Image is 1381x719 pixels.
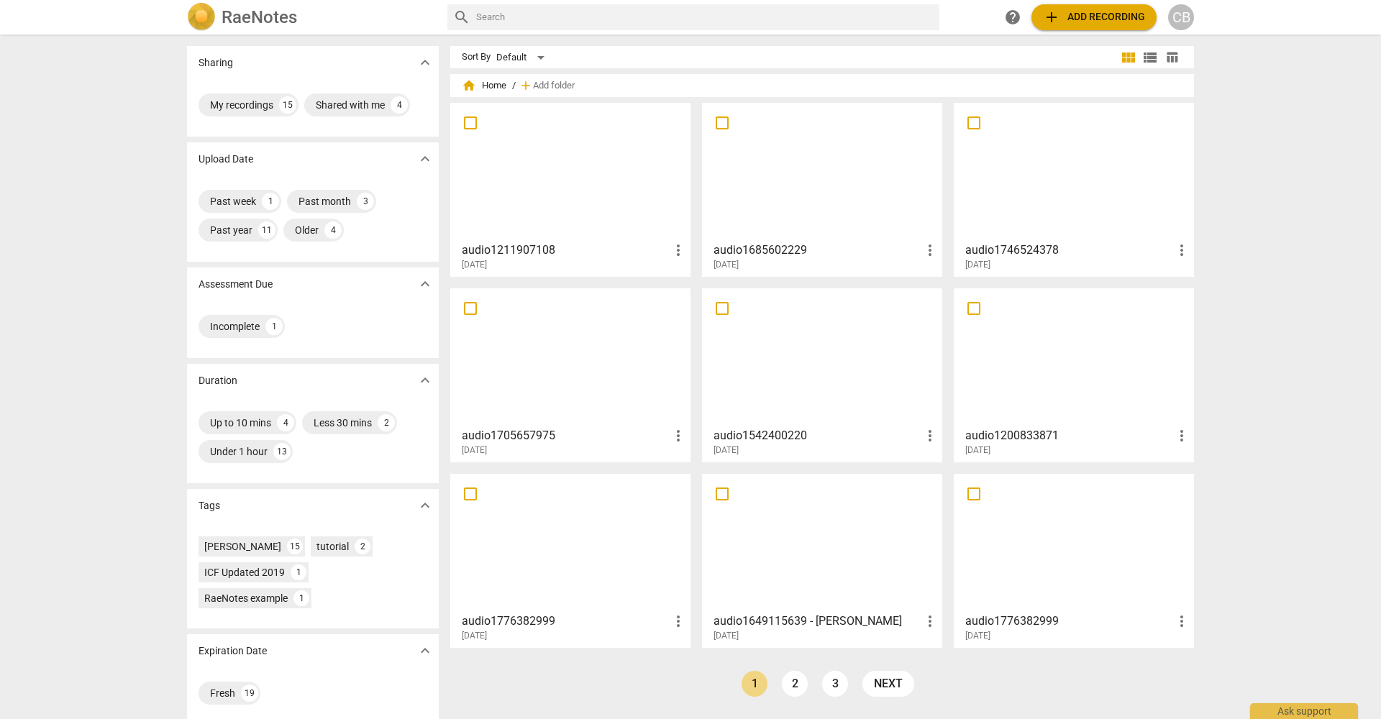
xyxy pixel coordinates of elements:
[416,54,434,71] span: expand_more
[462,242,670,259] h3: audio1211907108
[822,671,848,697] a: Page 3
[1139,47,1161,68] button: List view
[1118,47,1139,68] button: Tile view
[293,590,309,606] div: 1
[416,497,434,514] span: expand_more
[204,591,288,605] div: RaeNotes example
[462,427,670,444] h3: audio1705657975
[273,443,291,460] div: 13
[357,193,374,210] div: 3
[416,275,434,293] span: expand_more
[533,81,575,91] span: Add folder
[265,318,283,335] div: 1
[199,373,237,388] p: Duration
[210,444,268,459] div: Under 1 hour
[959,108,1189,270] a: audio1746524378[DATE]
[210,194,256,209] div: Past week
[210,98,273,112] div: My recordings
[1000,4,1026,30] a: Help
[199,498,220,513] p: Tags
[707,293,937,456] a: audio1542400220[DATE]
[965,242,1173,259] h3: audio1746524378
[670,613,687,630] span: more_vert
[1043,9,1060,26] span: add
[316,539,349,554] div: tutorial
[714,630,739,642] span: [DATE]
[355,539,370,554] div: 2
[462,78,476,93] span: home
[1250,703,1358,719] div: Ask support
[707,479,937,641] a: audio1649115639 - [PERSON_NAME][DATE]
[314,416,372,430] div: Less 30 mins
[187,3,216,32] img: Logo
[258,221,275,239] div: 11
[959,293,1189,456] a: audio1200833871[DATE]
[714,242,921,259] h3: audio1685602229
[921,427,939,444] span: more_vert
[959,479,1189,641] a: audio1776382999[DATE]
[455,479,685,641] a: audio1776382999[DATE]
[199,644,267,659] p: Expiration Date
[965,630,990,642] span: [DATE]
[378,414,395,431] div: 2
[287,539,303,554] div: 15
[1141,49,1159,66] span: view_list
[462,444,487,457] span: [DATE]
[921,242,939,259] span: more_vert
[414,273,436,295] button: Show more
[416,372,434,389] span: expand_more
[965,259,990,271] span: [DATE]
[462,259,487,271] span: [DATE]
[455,293,685,456] a: audio1705657975[DATE]
[670,427,687,444] span: more_vert
[210,223,252,237] div: Past year
[1031,4,1157,30] button: Upload
[1165,50,1179,64] span: table_chart
[1161,47,1182,68] button: Table view
[187,3,436,32] a: LogoRaeNotes
[1173,613,1190,630] span: more_vert
[291,564,306,580] div: 1
[519,78,533,93] span: add
[316,98,385,112] div: Shared with me
[262,193,279,210] div: 1
[204,539,281,554] div: [PERSON_NAME]
[279,96,296,114] div: 15
[391,96,408,114] div: 4
[1173,242,1190,259] span: more_vert
[324,221,342,239] div: 4
[670,242,687,259] span: more_vert
[1168,4,1194,30] button: CB
[1173,427,1190,444] span: more_vert
[414,52,436,73] button: Show more
[462,52,491,63] div: Sort By
[1120,49,1137,66] span: view_module
[210,416,271,430] div: Up to 10 mins
[782,671,808,697] a: Page 2
[414,148,436,170] button: Show more
[414,370,436,391] button: Show more
[277,414,294,431] div: 4
[455,108,685,270] a: audio1211907108[DATE]
[416,642,434,659] span: expand_more
[462,78,506,93] span: Home
[414,495,436,516] button: Show more
[714,427,921,444] h3: audio1542400220
[1004,9,1021,26] span: help
[714,259,739,271] span: [DATE]
[862,671,914,697] a: next
[512,81,516,91] span: /
[496,46,550,69] div: Default
[199,55,233,70] p: Sharing
[707,108,937,270] a: audio1685602229[DATE]
[241,684,258,702] div: 19
[222,7,297,27] h2: RaeNotes
[416,150,434,168] span: expand_more
[462,613,670,630] h3: audio1776382999
[204,565,285,580] div: ICF Updated 2019
[414,640,436,661] button: Show more
[965,613,1173,630] h3: audio1776382999
[199,152,253,167] p: Upload Date
[921,613,939,630] span: more_vert
[965,444,990,457] span: [DATE]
